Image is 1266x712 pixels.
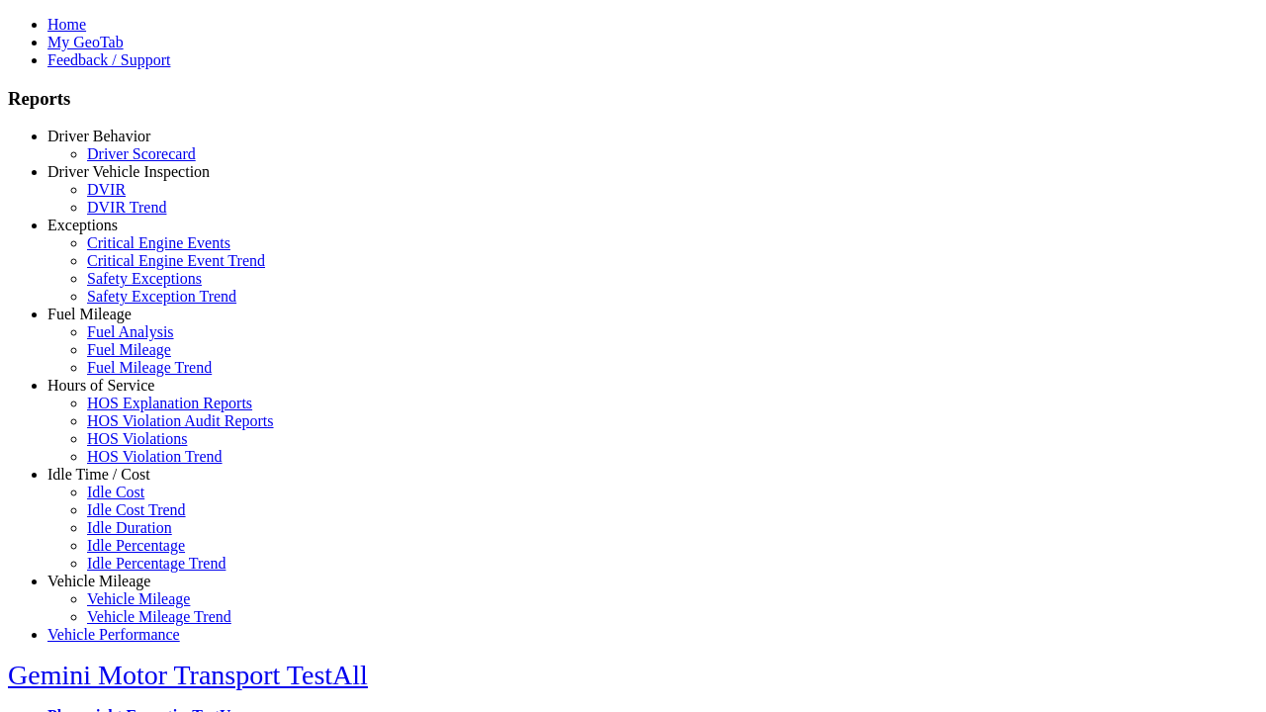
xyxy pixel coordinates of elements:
[87,341,171,358] a: Fuel Mileage
[87,359,212,376] a: Fuel Mileage Trend
[8,660,368,690] a: Gemini Motor Transport TestAll
[87,395,252,411] a: HOS Explanation Reports
[47,466,150,483] a: Idle Time / Cost
[87,501,186,518] a: Idle Cost Trend
[87,555,226,572] a: Idle Percentage Trend
[87,323,174,340] a: Fuel Analysis
[47,573,150,589] a: Vehicle Mileage
[47,217,118,233] a: Exceptions
[87,537,185,554] a: Idle Percentage
[87,590,190,607] a: Vehicle Mileage
[87,484,144,500] a: Idle Cost
[87,288,236,305] a: Safety Exception Trend
[87,234,230,251] a: Critical Engine Events
[47,626,180,643] a: Vehicle Performance
[47,51,170,68] a: Feedback / Support
[47,128,150,144] a: Driver Behavior
[47,163,210,180] a: Driver Vehicle Inspection
[87,199,166,216] a: DVIR Trend
[87,181,126,198] a: DVIR
[87,430,187,447] a: HOS Violations
[47,377,154,394] a: Hours of Service
[87,270,202,287] a: Safety Exceptions
[87,145,196,162] a: Driver Scorecard
[87,519,172,536] a: Idle Duration
[87,608,231,625] a: Vehicle Mileage Trend
[47,306,132,322] a: Fuel Mileage
[87,448,223,465] a: HOS Violation Trend
[87,252,265,269] a: Critical Engine Event Trend
[47,16,86,33] a: Home
[47,34,124,50] a: My GeoTab
[8,88,1258,110] h3: Reports
[87,412,274,429] a: HOS Violation Audit Reports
